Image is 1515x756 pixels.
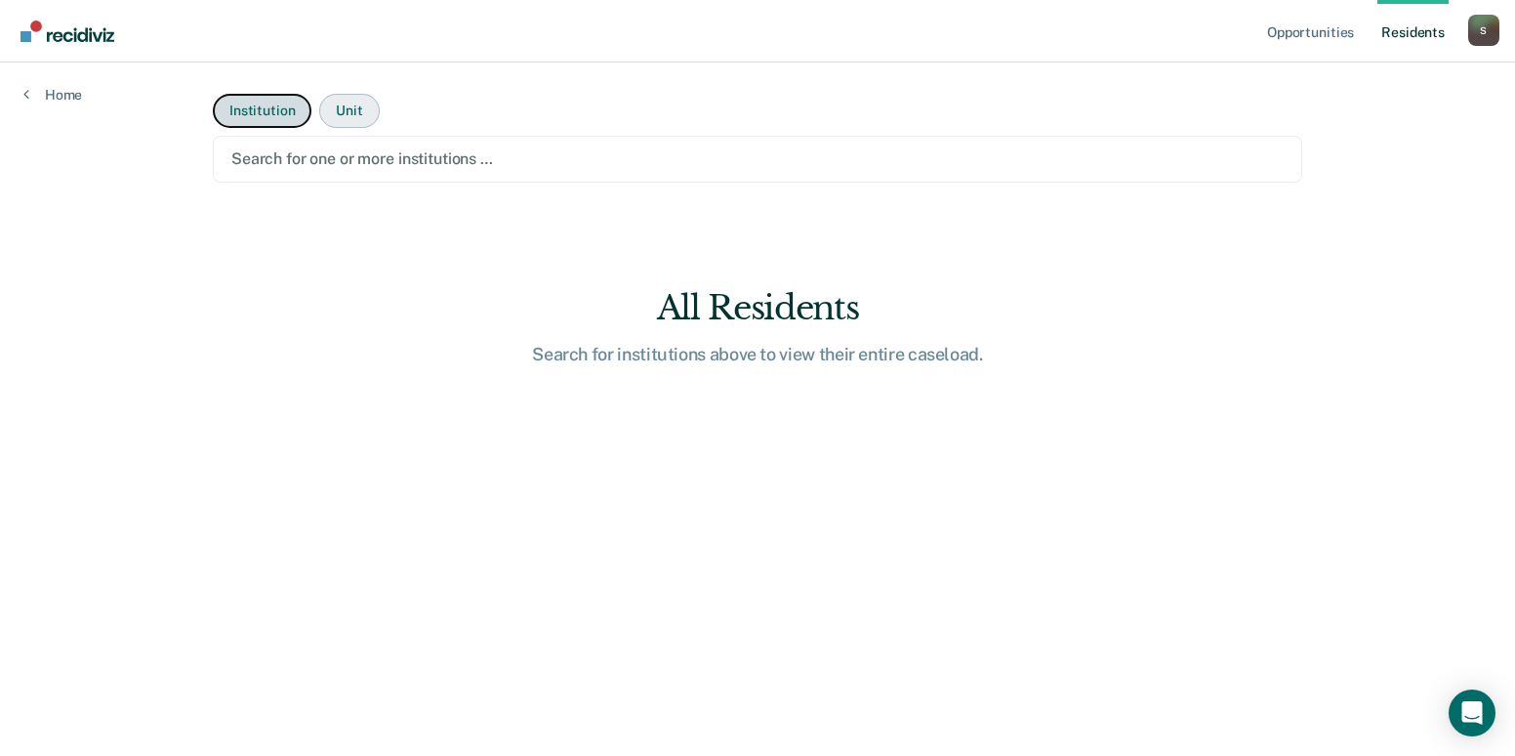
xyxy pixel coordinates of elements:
div: S [1468,15,1499,46]
div: Search for institutions above to view their entire caseload. [445,344,1070,365]
a: Home [23,86,82,104]
div: Open Intercom Messenger [1449,690,1495,736]
img: Recidiviz [20,21,114,42]
button: Profile dropdown button [1468,15,1499,46]
div: All Residents [445,288,1070,328]
button: Unit [319,94,379,128]
button: Institution [213,94,311,128]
